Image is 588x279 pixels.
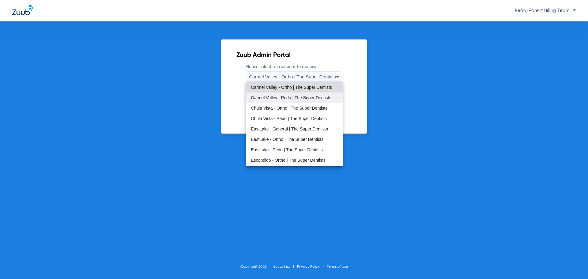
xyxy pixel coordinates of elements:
span: EastLake - General | The Super Dentists [251,127,328,131]
span: Escondido - Ortho | The Super Dentists [251,158,326,162]
span: Chula Vista - Ortho | The Super Dentists [251,106,327,110]
iframe: Chat Widget [557,250,588,279]
span: Chula Vista - Pedo | The Super Dentists [251,116,326,121]
span: Carmel Valley - Pedo | The Super Dentists [251,96,331,100]
span: EastLake - Pedo | The Super Dentists [251,148,323,152]
span: EastLake - Ortho | The Super Dentists [251,137,323,141]
span: Carmel Valley - Ortho | The Super Dentists [251,85,332,89]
